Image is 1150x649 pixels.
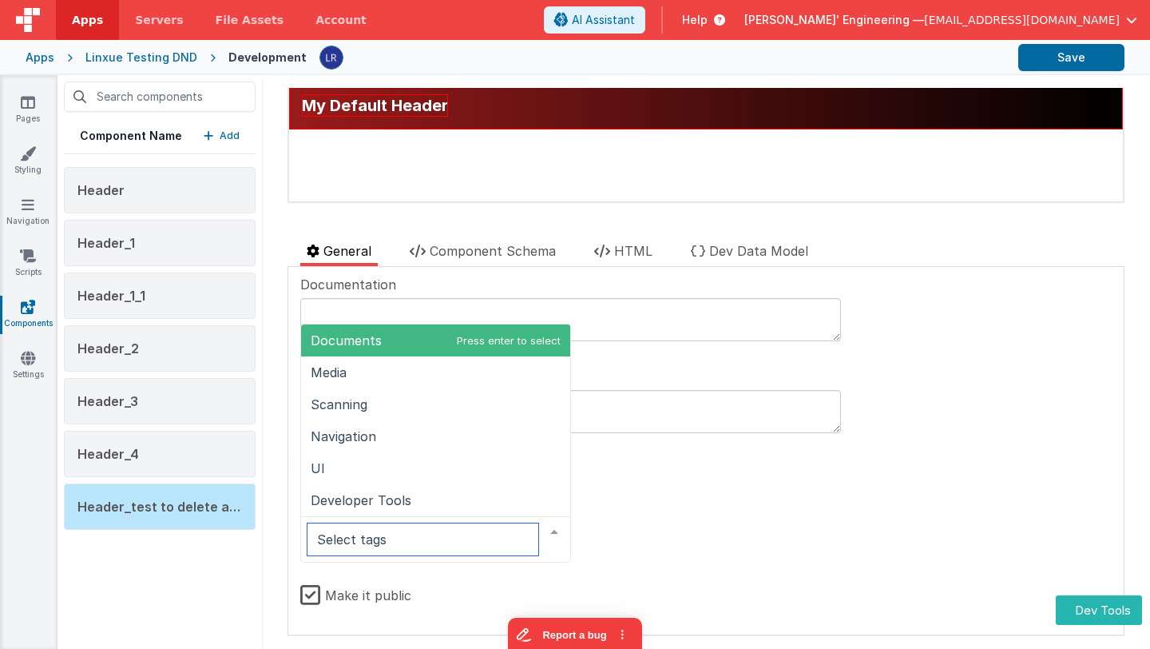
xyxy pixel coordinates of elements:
[77,288,145,304] span: Header_1_1
[311,428,376,444] span: Navigation
[77,393,138,409] span: Header_3
[13,13,159,35] h1: My Default Header
[320,46,343,69] img: 0cc89ea87d3ef7af341bf65f2365a7ce
[744,12,924,28] span: [PERSON_NAME]' Engineering —
[204,128,240,144] button: Add
[77,235,135,251] span: Header_1
[682,12,708,28] span: Help
[430,243,556,259] span: Component Schema
[216,12,284,28] span: File Assets
[135,12,183,28] span: Servers
[323,243,371,259] span: General
[85,50,197,66] div: Linxue Testing DND
[311,492,411,508] span: Developer Tools
[614,243,652,259] span: HTML
[311,396,367,412] span: Scanning
[572,12,635,28] span: AI Assistant
[26,50,54,66] div: Apps
[311,364,347,380] span: Media
[300,275,396,294] span: Documentation
[72,12,103,28] span: Apps
[77,499,294,515] span: Header_test to delete as unpublic
[77,340,139,356] span: Header_2
[544,6,645,34] button: AI Assistant
[77,446,139,462] span: Header_4
[77,182,125,198] span: Header
[1018,44,1124,71] button: Save
[220,128,240,144] p: Add
[228,50,307,66] div: Development
[744,12,1137,28] button: [PERSON_NAME]' Engineering — [EMAIL_ADDRESS][DOMAIN_NAME]
[1056,595,1142,625] button: Dev Tools
[311,332,382,348] span: Documents
[80,128,182,144] h5: Component Name
[709,243,808,259] span: Dev Data Model
[307,524,538,555] input: Select tags
[64,82,256,112] input: Search components
[300,575,411,610] label: Make it public
[924,12,1120,28] span: [EMAIL_ADDRESS][DOMAIN_NAME]
[311,460,325,476] span: UI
